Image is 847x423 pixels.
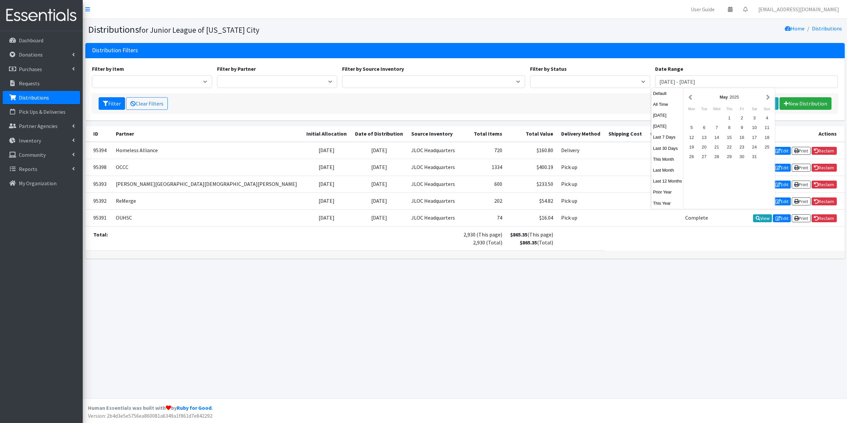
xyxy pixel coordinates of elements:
[736,113,748,123] div: 2
[3,77,80,90] a: Requests
[723,142,736,152] div: 22
[557,126,604,142] th: Delivery Method
[685,105,698,113] div: Monday
[19,151,46,158] p: Community
[19,80,40,87] p: Requests
[112,176,302,192] td: [PERSON_NAME][GEOGRAPHIC_DATA][DEMOGRAPHIC_DATA][PERSON_NAME]
[698,123,710,132] div: 6
[812,197,837,205] a: Reclaim
[698,152,710,161] div: 27
[19,37,43,44] p: Dashboard
[19,137,41,144] p: Inventory
[19,51,43,58] p: Donations
[773,214,791,222] a: Edit
[88,404,213,411] strong: Human Essentials was built with by .
[773,164,791,172] a: Edit
[506,227,557,251] td: (This page) (Total)
[85,176,112,192] td: 95393
[780,97,831,110] a: New Distribution
[736,142,748,152] div: 23
[506,159,557,176] td: $400.19
[506,142,557,159] td: $160.80
[651,121,684,131] button: [DATE]
[3,91,80,104] a: Distributions
[351,176,407,192] td: [DATE]
[773,147,791,155] a: Edit
[85,192,112,209] td: 95392
[723,105,736,113] div: Thursday
[112,210,302,227] td: OUHSC
[710,142,723,152] div: 21
[520,239,537,246] strong: $865.35
[85,126,112,142] th: ID
[792,147,811,155] a: Print
[459,126,506,142] th: Total Items
[407,159,459,176] td: JLOC Headquarters
[92,47,138,54] h3: Distribution Filters
[19,94,49,101] p: Distributions
[723,113,736,123] div: 1
[342,65,404,73] label: Filter by Source Inventory
[792,164,811,172] a: Print
[712,126,845,142] th: Actions
[19,123,58,129] p: Partner Agencies
[302,192,351,209] td: [DATE]
[3,119,80,133] a: Partner Agencies
[773,181,791,189] a: Edit
[698,133,710,142] div: 13
[753,3,844,16] a: [EMAIL_ADDRESS][DOMAIN_NAME]
[651,132,684,142] button: Last 7 Days
[685,123,698,132] div: 5
[506,192,557,209] td: $54.82
[177,404,211,411] a: Ruby for Good
[736,105,748,113] div: Friday
[681,210,712,227] td: Complete
[85,159,112,176] td: 95398
[655,75,838,88] input: January 1, 2011 - December 31, 2011
[407,192,459,209] td: JLOC Headquarters
[112,142,302,159] td: Homeless Alliance
[302,176,351,192] td: [DATE]
[351,142,407,159] td: [DATE]
[3,134,80,147] a: Inventory
[651,110,684,120] button: [DATE]
[761,133,773,142] div: 18
[112,159,302,176] td: OCCC
[302,210,351,227] td: [DATE]
[723,123,736,132] div: 8
[506,176,557,192] td: $233.50
[710,123,723,132] div: 7
[812,147,837,155] a: Reclaim
[710,133,723,142] div: 14
[407,126,459,142] th: Source Inventory
[651,176,684,186] button: Last 12 Months
[651,100,684,109] button: All Time
[3,48,80,61] a: Donations
[651,144,684,153] button: Last 30 Days
[761,105,773,113] div: Sunday
[19,166,37,172] p: Reports
[85,142,112,159] td: 95394
[459,227,506,251] td: 2,930 (This page) 2,930 (Total)
[651,89,684,98] button: Default
[3,4,80,26] img: HumanEssentials
[604,126,646,142] th: Shipping Cost
[792,197,811,205] a: Print
[506,210,557,227] td: $16.04
[459,210,506,227] td: 74
[736,152,748,161] div: 30
[651,154,684,164] button: This Month
[785,25,805,32] a: Home
[646,126,681,142] th: Comments
[3,34,80,47] a: Dashboard
[407,176,459,192] td: JLOC Headquarters
[685,142,698,152] div: 19
[655,65,683,73] label: Date Range
[407,210,459,227] td: JLOC Headquarters
[761,113,773,123] div: 4
[459,142,506,159] td: 720
[85,210,112,227] td: 95391
[302,159,351,176] td: [DATE]
[351,192,407,209] td: [DATE]
[19,66,42,72] p: Purchases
